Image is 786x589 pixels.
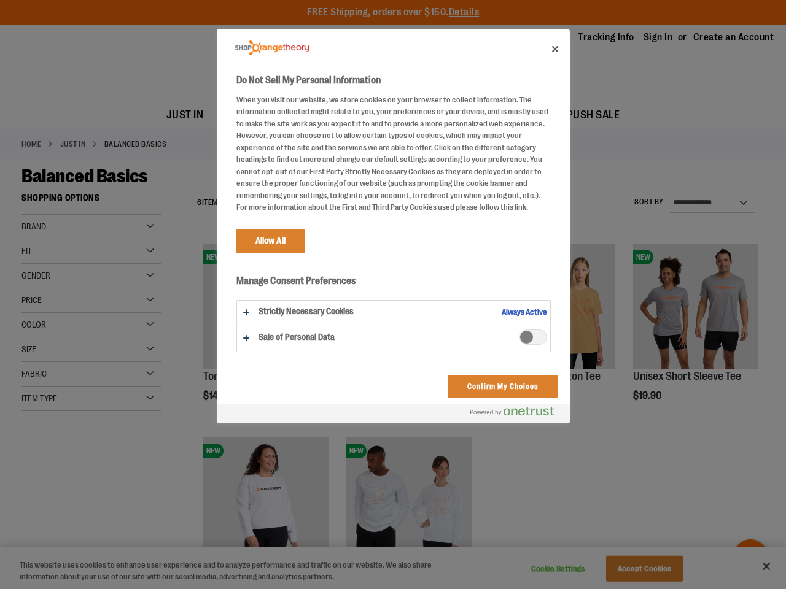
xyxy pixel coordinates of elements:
[236,275,551,294] h3: Manage Consent Preferences
[236,94,551,214] div: When you visit our website, we store cookies on your browser to collect information. The informat...
[235,36,309,60] div: Company Logo
[470,406,554,416] img: Powered by OneTrust Opens in a new Tab
[470,406,564,422] a: Powered by OneTrust Opens in a new Tab
[236,229,305,253] button: Allow All
[519,329,547,345] span: Sale of Personal Data
[235,40,309,56] img: Company Logo
[217,29,570,423] div: Do Not Sell My Personal Information
[542,36,569,63] button: Close
[448,375,557,398] button: Confirm My Choices
[217,29,570,423] div: Preference center
[236,73,551,88] h2: Do Not Sell My Personal Information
